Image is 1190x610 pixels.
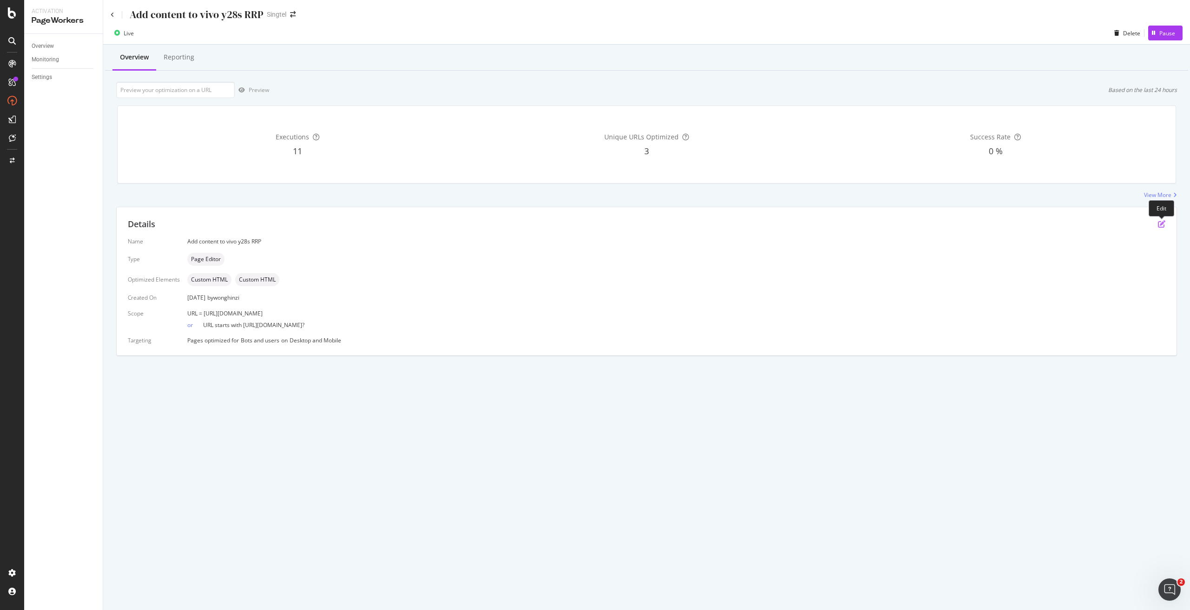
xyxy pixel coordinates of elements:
[128,237,180,245] div: Name
[989,145,1003,157] span: 0 %
[290,336,341,344] div: Desktop and Mobile
[187,336,1165,344] div: Pages optimized for on
[604,132,679,141] span: Unique URLs Optimized
[235,273,279,286] div: neutral label
[32,15,95,26] div: PageWorkers
[207,294,239,302] div: by wonghinzi
[1158,578,1181,601] iframe: Intercom live chat
[1149,200,1174,216] div: Edit
[187,321,203,329] div: or
[128,336,180,344] div: Targeting
[235,83,269,98] button: Preview
[293,145,302,157] span: 11
[241,336,279,344] div: Bots and users
[187,294,1165,302] div: [DATE]
[32,55,59,65] div: Monitoring
[1144,191,1177,199] a: View More
[267,10,286,19] div: Singtel
[187,309,263,317] span: URL = [URL][DOMAIN_NAME]
[1123,29,1140,37] div: Delete
[290,11,296,18] div: arrow-right-arrow-left
[276,132,309,141] span: Executions
[187,273,231,286] div: neutral label
[32,7,95,15] div: Activation
[164,52,194,62] div: Reporting
[1158,220,1165,228] div: pen-to-square
[120,52,149,62] div: Overview
[187,237,1165,245] div: Add content to vivo y28s RRP
[111,12,114,18] a: Click to go back
[32,41,54,51] div: Overview
[124,29,134,37] div: Live
[32,41,96,51] a: Overview
[1144,191,1171,199] div: View More
[116,82,235,98] input: Preview your optimization on a URL
[644,145,649,157] span: 3
[128,275,180,283] div: Optimized Elements
[1148,26,1183,40] button: Pause
[1177,578,1185,586] span: 2
[239,277,276,282] span: Custom HTML
[1159,29,1175,37] div: Pause
[32,55,96,65] a: Monitoring
[128,218,155,230] div: Details
[130,7,263,22] div: Add content to vivo y28s RRP
[203,321,304,329] span: URL starts with [URL][DOMAIN_NAME]?
[191,277,228,282] span: Custom HTML
[128,294,180,302] div: Created On
[970,132,1011,141] span: Success Rate
[128,309,180,317] div: Scope
[32,72,96,82] a: Settings
[32,72,52,82] div: Settings
[128,255,180,263] div: Type
[187,253,225,266] div: neutral label
[191,256,221,262] span: Page Editor
[249,86,269,94] div: Preview
[1108,86,1177,94] div: Based on the last 24 hours
[1111,26,1140,40] button: Delete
